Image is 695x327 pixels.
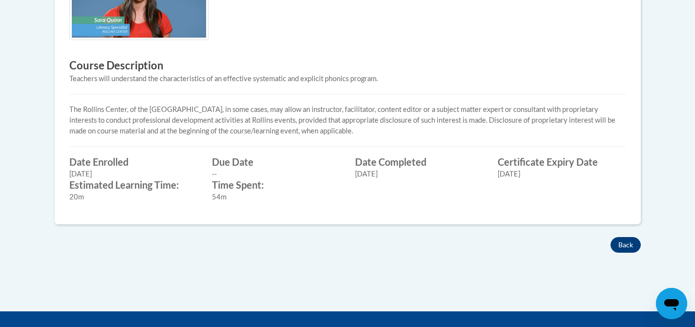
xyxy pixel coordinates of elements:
label: Certificate Expiry Date [498,156,626,167]
label: Time Spent: [212,179,340,190]
div: Teachers will understand the characteristics of an effective systematic and explicit phonics prog... [69,73,626,84]
div: -- [212,169,340,179]
iframe: Button to launch messaging window [656,288,687,319]
div: 54m [212,192,340,202]
div: [DATE] [498,169,626,179]
label: Estimated Learning Time: [69,179,198,190]
label: Date Completed [355,156,484,167]
div: [DATE] [69,169,198,179]
p: The Rollins Center, of the [GEOGRAPHIC_DATA], in some cases, may allow an instructor, facilitator... [69,104,626,136]
label: Due Date [212,156,340,167]
h3: Course Description [69,58,626,73]
div: 20m [69,192,198,202]
label: Date Enrolled [69,156,198,167]
div: [DATE] [355,169,484,179]
button: Back [611,237,641,253]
